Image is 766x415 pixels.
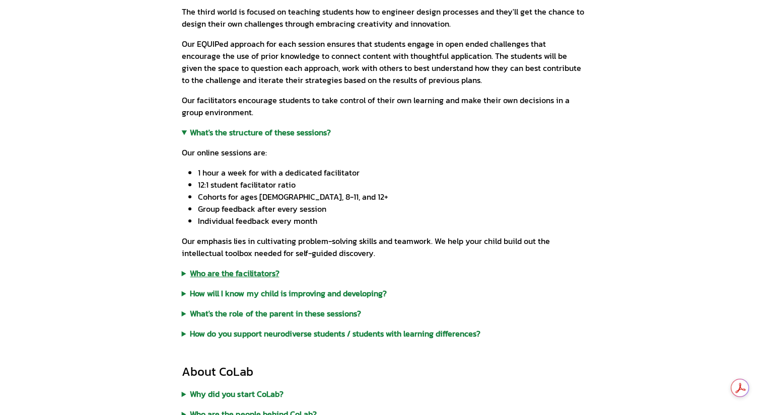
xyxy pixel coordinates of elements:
li: 12:1 student facilitator ratio [198,179,585,191]
p: The third world is focused on teaching students how to engineer design processes and they'll get ... [182,6,585,30]
li: 1 hour a week for with a dedicated facilitator [198,167,585,179]
p: Our emphasis lies in cultivating problem-solving skills and teamwork. We help your child build ou... [182,235,585,259]
summary: What's the role of the parent in these sessions? [182,307,585,319]
summary: What's the structure of these sessions? [182,126,585,138]
li: Cohorts for ages [DEMOGRAPHIC_DATA], 8-11, and 12+ [198,191,585,203]
li: Individual feedback every month [198,215,585,227]
li: Group feedback after every session [198,203,585,215]
p: Our EQUIPed approach for each session ensures that students engage in open ended challenges that ... [182,38,585,86]
summary: Why did you start CoLab? [182,388,585,400]
summary: How do you support neurodiverse students / students with learning differences? [182,327,585,340]
div: About CoLab [182,364,585,380]
summary: Who are the facilitators? [182,267,585,279]
p: Our facilitators encourage students to take control of their own learning and make their own deci... [182,94,585,118]
summary: How will I know my child is improving and developing? [182,287,585,299]
p: Our online sessions are: [182,146,585,158]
